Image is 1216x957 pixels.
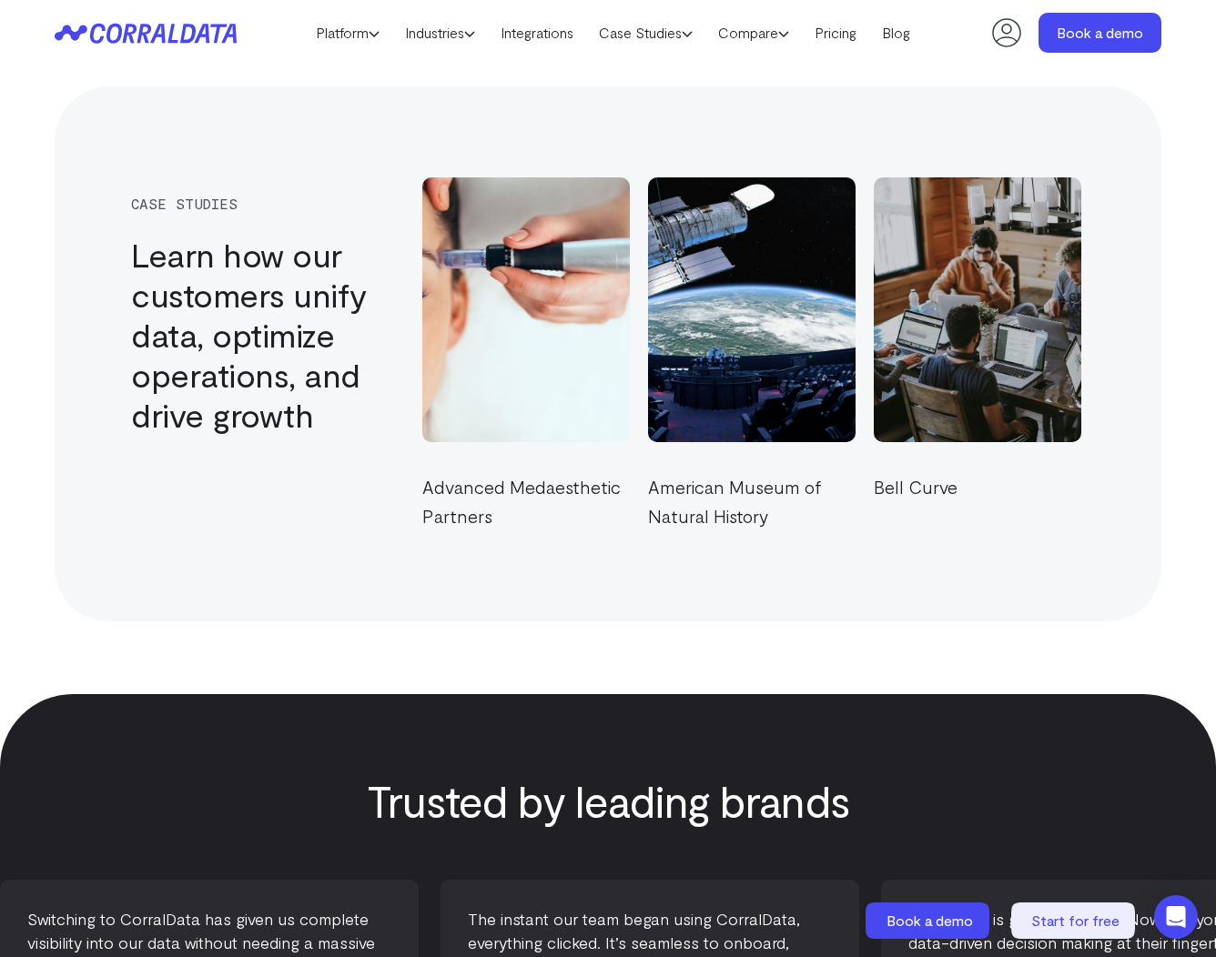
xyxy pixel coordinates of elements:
span: Book a demo [887,912,973,929]
a: Industries [392,19,488,46]
span: Start for free [1031,912,1120,929]
a: Book a demo [866,902,993,939]
div: case studies [131,196,391,212]
a: Book a demo [1039,13,1161,53]
a: Integrations [488,19,586,46]
p: Bell Curve [874,472,1081,501]
a: Start for free [1011,902,1139,939]
h3: Trusted by leading brands [266,776,951,825]
a: Pricing [802,19,869,46]
a: Compare [705,19,802,46]
p: American Museum of Natural History [648,472,856,530]
h3: Learn how our customers unify data, optimize operations, and drive growth [131,235,391,435]
a: Case Studies [586,19,705,46]
a: Platform [303,19,392,46]
p: Advanced Medaesthetic Partners [422,472,630,530]
a: Blog [869,19,923,46]
div: Open Intercom Messenger [1154,895,1198,939]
